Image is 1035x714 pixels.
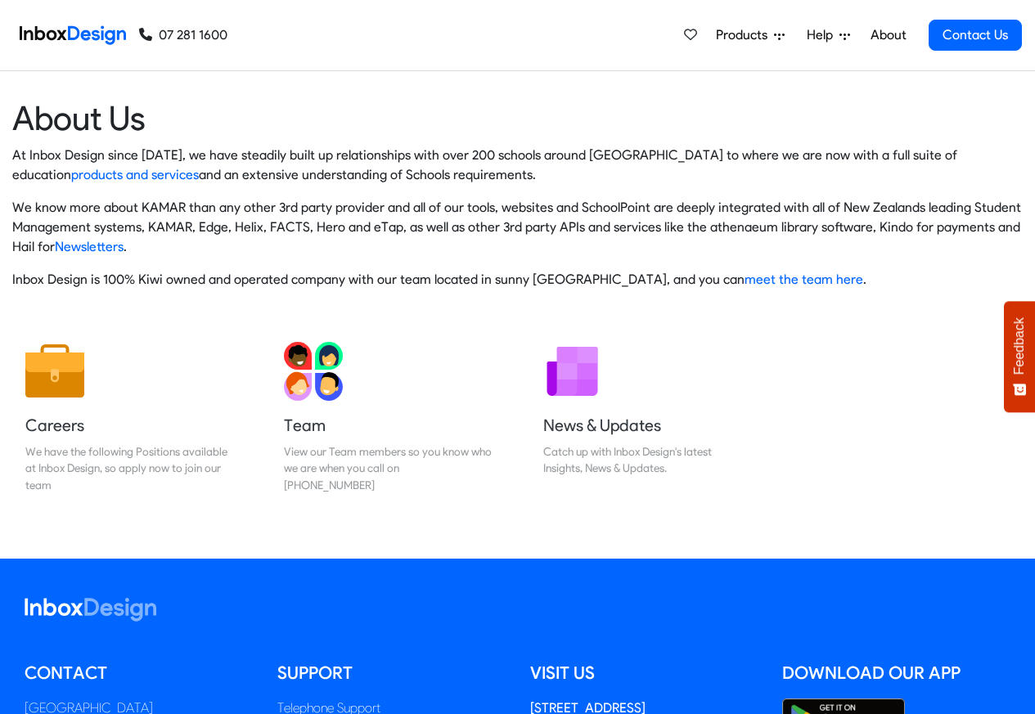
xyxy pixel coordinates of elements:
a: Products [709,19,791,52]
h5: Support [277,661,506,685]
h5: Download our App [782,661,1010,685]
p: At Inbox Design since [DATE], we have steadily built up relationships with over 200 schools aroun... [12,146,1023,185]
a: Team View our Team members so you know who we are when you call on [PHONE_NUMBER] [271,329,505,506]
h5: Careers [25,414,233,437]
h5: News & Updates [543,414,751,437]
heading: About Us [12,97,1023,139]
div: Catch up with Inbox Design's latest Insights, News & Updates. [543,443,751,477]
a: Careers We have the following Positions available at Inbox Design, so apply now to join our team [12,329,246,506]
a: Help [800,19,857,52]
a: products and services [71,167,199,182]
span: Products [716,25,774,45]
a: News & Updates Catch up with Inbox Design's latest Insights, News & Updates. [530,329,764,506]
img: 2022_01_12_icon_newsletter.svg [543,342,602,401]
button: Feedback - Show survey [1004,301,1035,412]
img: 2022_01_13_icon_team.svg [284,342,343,401]
span: Help [807,25,839,45]
div: View our Team members so you know who we are when you call on [PHONE_NUMBER] [284,443,492,493]
a: Newsletters [55,239,124,254]
a: meet the team here [745,272,863,287]
img: 2022_01_13_icon_job.svg [25,342,84,401]
span: Feedback [1012,317,1027,375]
a: 07 281 1600 [139,25,227,45]
h5: Contact [25,661,253,685]
p: Inbox Design is 100% Kiwi owned and operated company with our team located in sunny [GEOGRAPHIC_D... [12,270,1023,290]
div: We have the following Positions available at Inbox Design, so apply now to join our team [25,443,233,493]
h5: Visit us [530,661,758,685]
a: About [866,19,911,52]
a: Contact Us [929,20,1022,51]
p: We know more about KAMAR than any other 3rd party provider and all of our tools, websites and Sch... [12,198,1023,257]
img: logo_inboxdesign_white.svg [25,598,156,622]
h5: Team [284,414,492,437]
